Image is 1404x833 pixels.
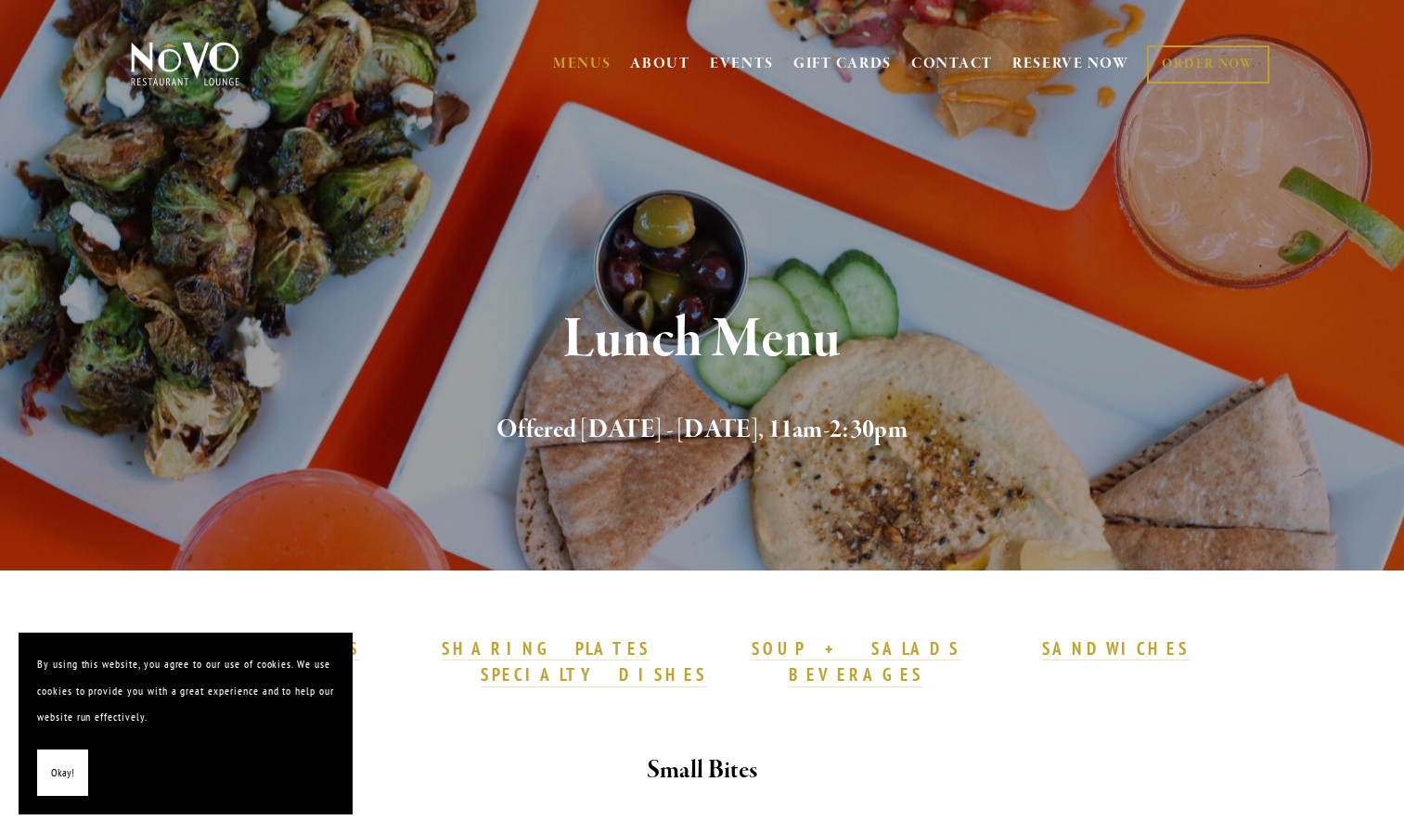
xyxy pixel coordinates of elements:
img: Novo Restaurant &amp; Lounge [127,41,243,87]
a: BEVERAGES [789,663,924,687]
p: By using this website, you agree to our use of cookies. We use cookies to provide you with a grea... [37,651,334,731]
strong: BEVERAGES [789,663,924,686]
a: GIFT CARDS [793,46,892,82]
a: ORDER NOW [1147,45,1269,83]
a: SANDWICHES [1042,637,1191,661]
a: SOUP + SALADS [752,637,960,661]
h1: Lunch Menu [161,310,1243,370]
a: EVENTS [710,55,774,73]
strong: SOUP + SALADS [752,637,960,660]
strong: SHARING PLATES [442,637,650,660]
a: CONTACT [911,46,993,82]
button: Okay! [37,750,88,797]
strong: SANDWICHES [1042,637,1191,660]
a: SHARING PLATES [442,637,650,661]
h2: Offered [DATE] - [DATE], 11am-2:30pm [161,411,1243,450]
a: RESERVE NOW [1012,46,1129,82]
strong: Small Bites [647,754,757,787]
section: Cookie banner [19,633,353,814]
span: Okay! [51,760,74,787]
a: SPECIALTY DISHES [481,663,707,687]
strong: SPECIALTY DISHES [481,663,707,686]
a: ABOUT [630,55,690,73]
a: MENUS [553,55,612,73]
